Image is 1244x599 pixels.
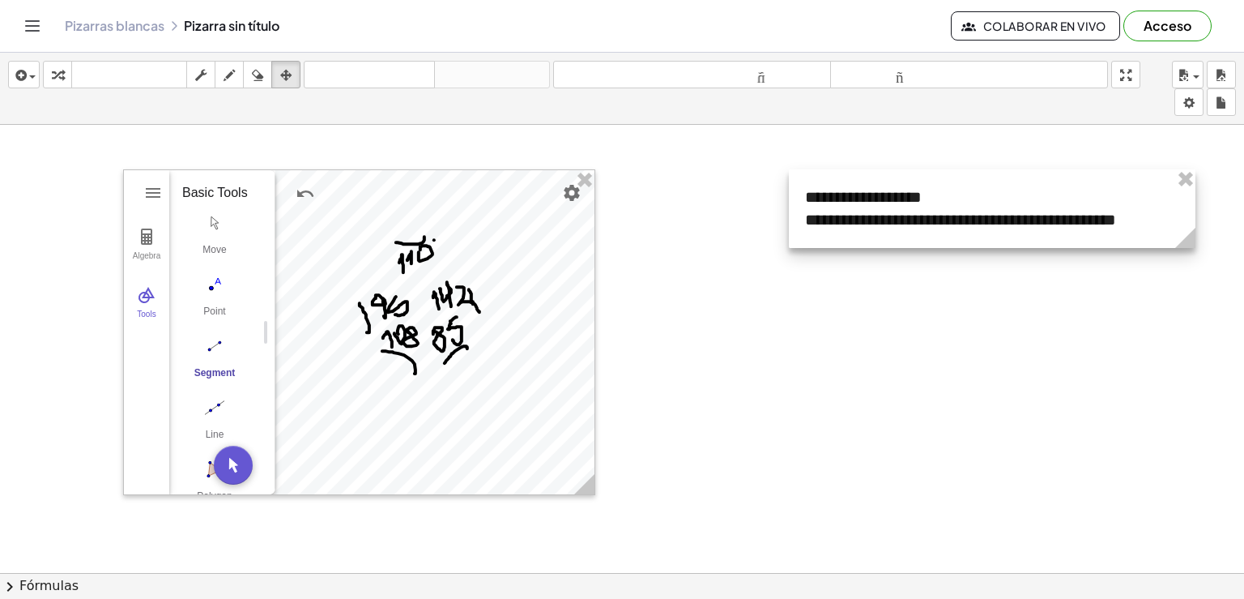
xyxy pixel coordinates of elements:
font: rehacer [438,67,546,83]
a: Pizarras blancas [65,18,164,34]
button: Point. Select position or line, function, or curve [182,271,247,329]
button: tamaño_del_formato [830,61,1108,88]
div: Tools [127,310,166,332]
button: Undo [291,179,320,208]
div: Algebra [127,251,166,274]
button: Segment. Select two points or positions [182,332,247,391]
font: deshacer [308,67,431,83]
div: Move [182,244,247,267]
font: Fórmulas [19,578,79,593]
button: Acceso [1123,11,1212,41]
button: deshacer [304,61,435,88]
button: Line. Select two points or positions [182,394,247,452]
font: tamaño_del_formato [834,67,1104,83]
font: teclado [75,67,183,83]
div: Polygon [182,490,247,513]
button: Polygon. Select all vertices, then first vertex again [182,456,247,514]
div: Line [182,429,247,451]
button: Settings [557,178,586,208]
button: Cambiar navegación [19,13,45,39]
button: tamaño_del_formato [553,61,831,88]
font: Acceso [1144,17,1191,34]
button: rehacer [434,61,550,88]
button: Colaborar en vivo [951,11,1120,41]
button: teclado [71,61,187,88]
div: Point [182,306,247,328]
font: Pizarras blancas [65,17,164,34]
div: Basic Tools [182,183,249,203]
font: tamaño_del_formato [557,67,827,83]
div: Segment [182,367,247,390]
button: Move. Drag or select object [214,446,253,485]
img: Main Menu [143,183,163,203]
button: Move. Drag or select object [182,209,247,267]
font: Colaborar en vivo [983,19,1106,33]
